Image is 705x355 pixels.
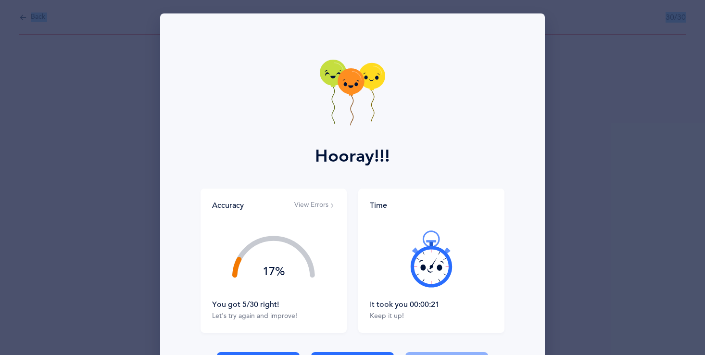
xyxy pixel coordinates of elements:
div: Hooray!!! [315,143,390,169]
div: Time [370,200,493,211]
div: Keep it up! [370,312,493,321]
div: Let's try again and improve! [212,312,335,321]
div: 17% [232,266,315,278]
div: Accuracy [212,200,244,211]
div: It took you 00:00:21 [370,299,493,310]
div: You got 5/30 right! [212,299,335,310]
button: View Errors [294,201,335,210]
